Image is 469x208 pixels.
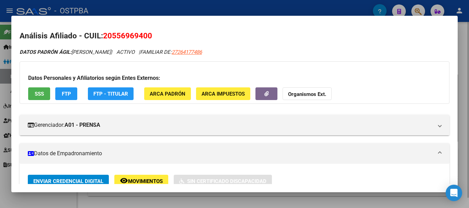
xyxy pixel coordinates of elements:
[65,121,100,129] strong: A01 - PRENSA
[20,143,449,164] mat-expansion-panel-header: Datos de Empadronamiento
[140,49,202,55] span: FAMILIAR DE:
[28,87,50,100] button: SSS
[33,178,103,184] span: Enviar Credencial Digital
[114,175,168,187] button: Movimientos
[20,115,449,135] mat-expansion-panel-header: Gerenciador:A01 - PRENSA
[62,91,71,97] span: FTP
[174,175,272,187] button: Sin Certificado Discapacidad
[187,178,266,184] span: Sin Certificado Discapacidad
[103,31,152,40] span: 20556969400
[28,121,433,129] mat-panel-title: Gerenciador:
[28,149,433,158] mat-panel-title: Datos de Empadronamiento
[283,87,332,100] button: Organismos Ext.
[93,91,128,97] span: FTP - Titular
[28,74,441,82] h3: Datos Personales y Afiliatorios según Entes Externos:
[88,87,134,100] button: FTP - Titular
[202,91,245,97] span: ARCA Impuestos
[20,49,111,55] span: [PERSON_NAME]
[128,178,163,184] span: Movimientos
[55,87,77,100] button: FTP
[172,49,202,55] span: 27264177486
[196,87,250,100] button: ARCA Impuestos
[150,91,185,97] span: ARCA Padrón
[20,49,71,55] strong: DATOS PADRÓN ÁGIL:
[28,175,109,187] button: Enviar Credencial Digital
[446,185,462,201] div: Open Intercom Messenger
[20,30,449,42] h2: Análisis Afiliado - CUIL:
[20,49,202,55] i: | ACTIVO |
[120,176,128,185] mat-icon: remove_red_eye
[35,91,44,97] span: SSS
[144,87,191,100] button: ARCA Padrón
[288,91,326,97] strong: Organismos Ext.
